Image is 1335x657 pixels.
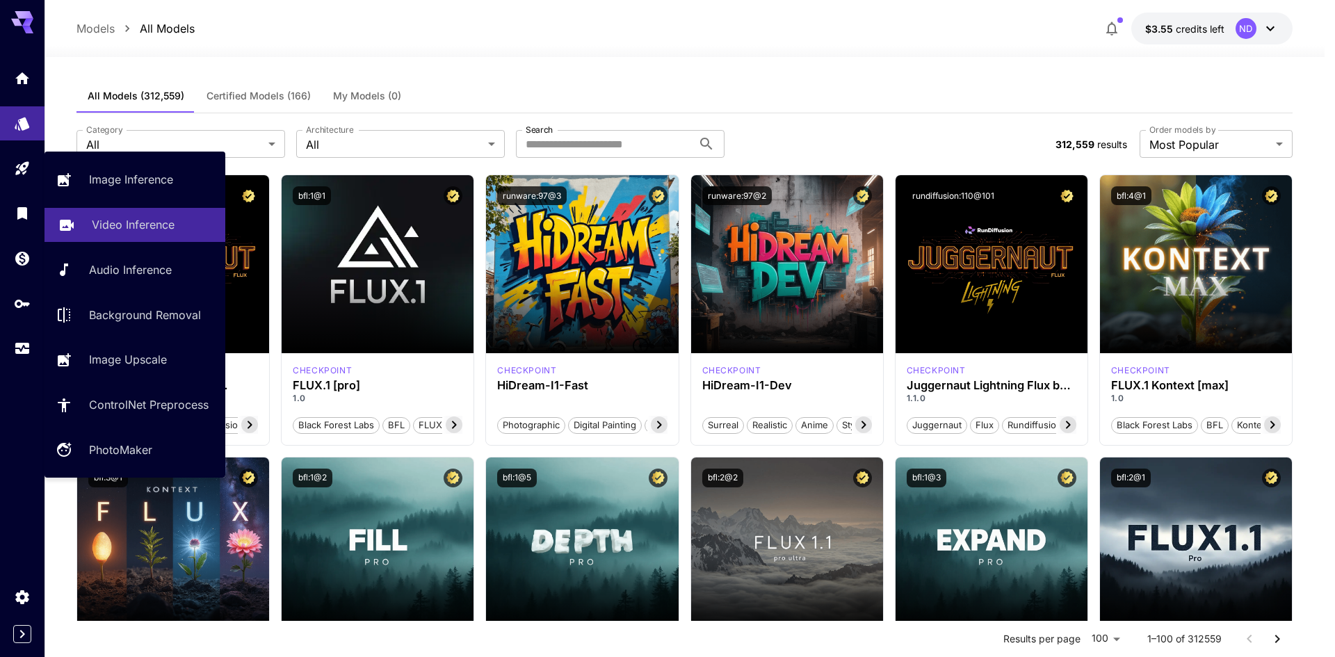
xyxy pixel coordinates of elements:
button: bfl:2@1 [1111,469,1151,487]
div: Playground [14,160,31,177]
button: Certified Model – Vetted for best performance and includes a commercial license. [1058,186,1076,205]
button: Certified Model – Vetted for best performance and includes a commercial license. [239,186,258,205]
div: 100 [1086,628,1125,649]
button: $3.54994 [1131,13,1293,44]
button: Certified Model – Vetted for best performance and includes a commercial license. [1262,186,1281,205]
span: 312,559 [1055,138,1094,150]
button: Certified Model – Vetted for best performance and includes a commercial license. [239,469,258,487]
div: Wallet [14,250,31,267]
button: Go to next page [1263,625,1291,653]
a: Image Inference [44,163,225,197]
span: $3.55 [1145,23,1176,35]
p: Results per page [1003,632,1081,646]
span: BFL [1201,419,1228,432]
button: Certified Model – Vetted for best performance and includes a commercial license. [444,469,462,487]
button: bfl:3@1 [88,469,128,487]
button: Certified Model – Vetted for best performance and includes a commercial license. [649,469,667,487]
p: Audio Inference [89,261,172,278]
span: flux [971,419,998,432]
button: Certified Model – Vetted for best performance and includes a commercial license. [649,186,667,205]
a: Audio Inference [44,253,225,287]
h3: FLUX.1 [pro] [293,379,462,392]
div: HiDream Fast [497,364,556,377]
p: Models [76,20,115,37]
div: Models [14,111,31,128]
span: Stylized [837,419,880,432]
div: Library [14,204,31,222]
button: runware:97@2 [702,186,772,205]
div: Home [14,65,31,83]
p: Video Inference [92,216,175,233]
div: fluxpro [293,364,352,377]
h3: FLUX.1 Kontext [max] [1111,379,1281,392]
nav: breadcrumb [76,20,195,37]
span: My Models (0) [333,90,401,102]
button: Certified Model – Vetted for best performance and includes a commercial license. [853,469,872,487]
p: checkpoint [1111,364,1170,377]
button: bfl:1@2 [293,469,332,487]
h3: Juggernaut Lightning Flux by RunDiffusion [907,379,1076,392]
span: Kontext [1232,419,1275,432]
span: Digital Painting [569,419,641,432]
button: bfl:1@1 [293,186,331,205]
span: All [86,136,263,153]
span: Photographic [498,419,565,432]
label: Order models by [1149,124,1215,136]
button: Expand sidebar [13,625,31,643]
div: Usage [14,336,31,353]
a: Image Upscale [44,343,225,377]
button: bfl:1@5 [497,469,537,487]
span: BFL [383,419,410,432]
p: checkpoint [497,364,556,377]
label: Category [86,124,123,136]
div: FLUX.1 Kontext [max] [1111,364,1170,377]
span: Black Forest Labs [1112,419,1197,432]
div: HiDream-I1-Dev [702,379,872,392]
span: Surreal [703,419,743,432]
label: Search [526,124,553,136]
a: Background Removal [44,298,225,332]
span: All [306,136,483,153]
label: Architecture [306,124,353,136]
p: 1–100 of 312559 [1147,632,1222,646]
p: ControlNet Preprocess [89,396,209,413]
p: checkpoint [702,364,761,377]
span: FLUX.1 [pro] [414,419,477,432]
div: FLUX.1 D [907,364,966,377]
span: credits left [1176,23,1224,35]
p: Image Inference [89,171,173,188]
button: bfl:4@1 [1111,186,1151,205]
div: API Keys [14,295,31,312]
button: bfl:2@2 [702,469,743,487]
p: 1.0 [293,392,462,405]
p: 1.0 [1111,392,1281,405]
button: Certified Model – Vetted for best performance and includes a commercial license. [1058,469,1076,487]
span: juggernaut [907,419,966,432]
p: checkpoint [907,364,966,377]
span: Anime [796,419,833,432]
div: $3.54994 [1145,22,1224,36]
span: Most Popular [1149,136,1270,153]
button: Certified Model – Vetted for best performance and includes a commercial license. [444,186,462,205]
span: All Models (312,559) [88,90,184,102]
span: Realistic [747,419,792,432]
p: All Models [140,20,195,37]
h3: HiDream-I1-Fast [497,379,667,392]
a: PhotoMaker [44,433,225,467]
p: Background Removal [89,307,201,323]
button: rundiffusion:110@101 [907,186,1000,205]
p: Image Upscale [89,351,167,368]
span: Certified Models (166) [207,90,311,102]
p: checkpoint [293,364,352,377]
span: rundiffusion [1003,419,1067,432]
div: HiDream Dev [702,364,761,377]
div: Settings [14,588,31,606]
button: Certified Model – Vetted for best performance and includes a commercial license. [1262,469,1281,487]
span: results [1097,138,1127,150]
a: Video Inference [44,208,225,242]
